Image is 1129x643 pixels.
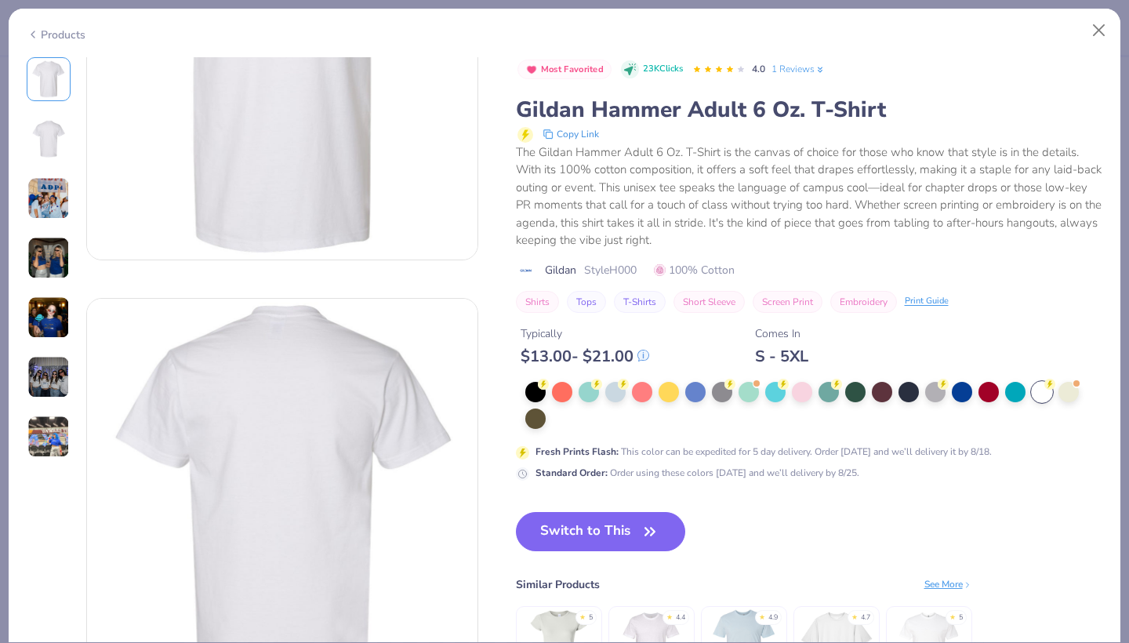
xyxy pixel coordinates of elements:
img: User generated content [27,416,70,458]
div: ★ [666,612,673,619]
img: Front [30,60,67,98]
div: Order using these colors [DATE] and we’ll delivery by 8/25. [535,466,859,480]
button: Screen Print [753,291,822,313]
div: Similar Products [516,576,600,593]
div: Products [27,27,85,43]
span: 100% Cotton [654,262,735,278]
img: Most Favorited sort [525,64,538,76]
span: Gildan [545,262,576,278]
span: 23K Clicks [643,63,683,76]
img: User generated content [27,237,70,279]
img: User generated content [27,177,70,220]
div: The Gildan Hammer Adult 6 Oz. T-Shirt is the canvas of choice for those who know that style is in... [516,143,1103,249]
div: Print Guide [905,295,949,308]
button: Badge Button [517,60,612,80]
div: ★ [949,612,956,619]
div: S - 5XL [755,347,808,366]
div: 4.4 [676,612,685,623]
img: Back [30,120,67,158]
strong: Standard Order : [535,467,608,479]
button: Close [1084,16,1114,45]
div: Gildan Hammer Adult 6 Oz. T-Shirt [516,95,1103,125]
div: 4.9 [768,612,778,623]
button: T-Shirts [614,291,666,313]
span: Most Favorited [541,65,604,74]
div: $ 13.00 - $ 21.00 [521,347,649,366]
span: Style H000 [584,262,637,278]
div: 5 [959,612,963,623]
div: ★ [579,612,586,619]
div: See More [924,577,972,591]
div: 4.7 [861,612,870,623]
div: 5 [589,612,593,623]
div: ★ [759,612,765,619]
div: This color can be expedited for 5 day delivery. Order [DATE] and we’ll delivery it by 8/18. [535,445,992,459]
button: Tops [567,291,606,313]
div: 4.0 Stars [692,57,746,82]
span: 4.0 [752,63,765,75]
a: 1 Reviews [771,62,826,76]
button: Shirts [516,291,559,313]
div: Comes In [755,325,808,342]
button: Switch to This [516,512,686,551]
img: User generated content [27,296,70,339]
div: ★ [851,612,858,619]
strong: Fresh Prints Flash : [535,445,619,458]
button: Short Sleeve [673,291,745,313]
img: brand logo [516,264,537,277]
button: copy to clipboard [538,125,604,143]
div: Typically [521,325,649,342]
img: User generated content [27,356,70,398]
button: Embroidery [830,291,897,313]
